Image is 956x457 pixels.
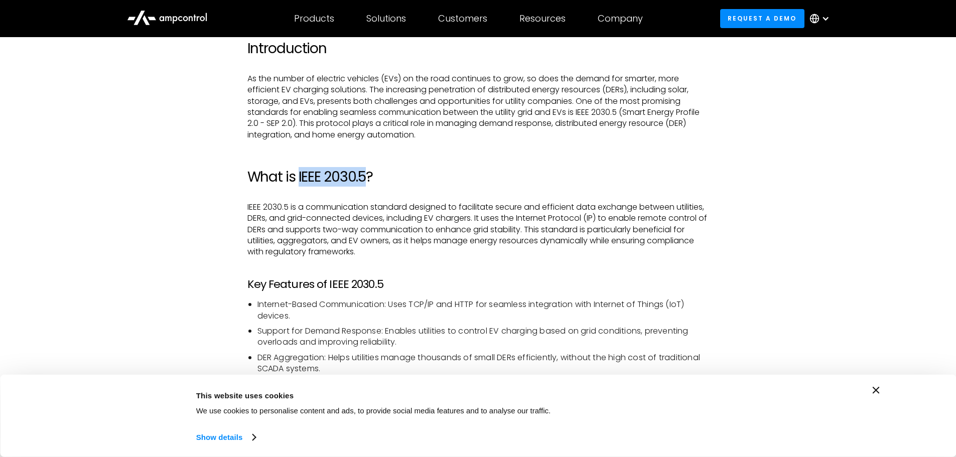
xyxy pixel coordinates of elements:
[598,13,643,24] div: Company
[873,387,880,394] button: Close banner
[257,352,709,375] li: DER Aggregation: Helps utilities manage thousands of small DERs efficiently, without the high cos...
[720,9,804,28] a: Request a demo
[519,13,566,24] div: Resources
[257,326,709,348] li: Support for Demand Response: Enables utilities to control EV charging based on grid conditions, p...
[294,13,334,24] div: Products
[247,202,709,258] p: IEEE 2030.5 is a communication standard designed to facilitate secure and efficient data exchange...
[711,387,854,416] button: Okay
[438,13,487,24] div: Customers
[257,299,709,322] li: Internet-Based Communication: Uses TCP/IP and HTTP for seamless integration with Internet of Thin...
[196,406,551,415] span: We use cookies to personalise content and ads, to provide social media features and to analyse ou...
[247,40,709,57] h2: Introduction
[366,13,406,24] div: Solutions
[247,278,709,291] h3: Key Features of IEEE 2030.5
[196,430,255,445] a: Show details
[196,389,688,401] div: This website uses cookies
[247,169,709,186] h2: What is IEEE 2030.5?
[247,73,709,140] p: As the number of electric vehicles (EVs) on the road continues to grow, so does the demand for sm...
